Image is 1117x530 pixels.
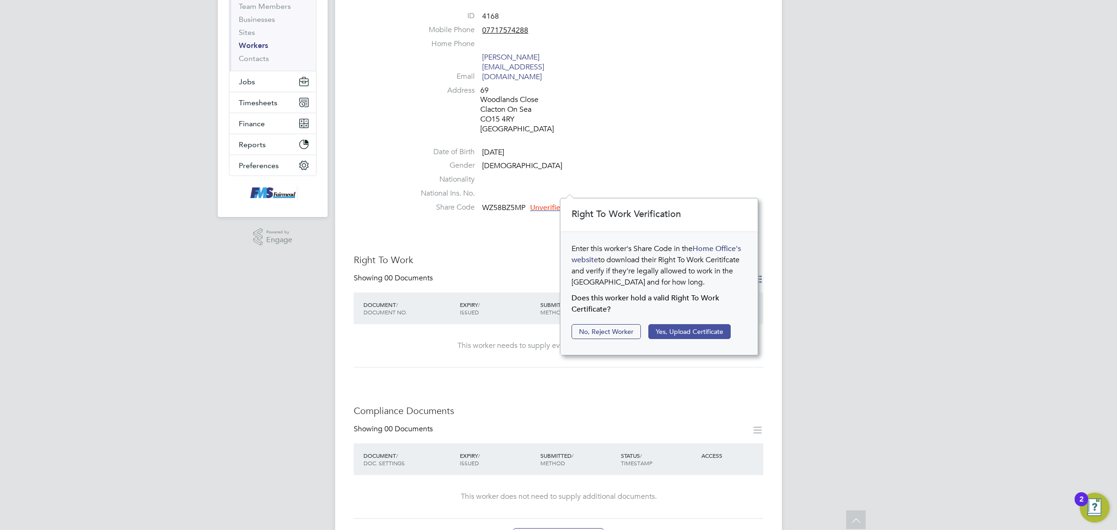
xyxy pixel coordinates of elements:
[361,447,458,471] div: DOCUMENT
[410,25,475,35] label: Mobile Phone
[363,341,754,351] div: This worker needs to supply evidence for their Right To Work.
[482,148,504,157] span: [DATE]
[239,41,268,50] a: Workers
[460,459,479,467] span: ISSUED
[239,15,275,24] a: Businesses
[354,424,435,434] div: Showing
[396,301,398,308] span: /
[482,203,525,212] span: WZ58BZ5MP
[648,324,731,339] button: Yes, Upload Certificate
[410,161,475,170] label: Gender
[229,155,316,176] button: Preferences
[410,203,475,212] label: Share Code
[460,308,479,316] span: ISSUED
[640,452,642,459] span: /
[229,185,316,200] a: Go to home page
[239,2,291,11] a: Team Members
[538,447,619,471] div: SUBMITTED
[239,28,255,37] a: Sites
[699,447,763,464] div: ACCESS
[239,161,279,170] span: Preferences
[540,308,565,316] span: METHOD
[478,452,480,459] span: /
[239,98,277,107] span: Timesheets
[619,447,699,471] div: STATUS
[248,185,297,200] img: f-mead-logo-retina.png
[482,26,536,35] a: 07717574288
[354,405,763,417] h3: Compliance Documents
[410,39,475,49] label: Home Phone
[239,140,266,149] span: Reports
[266,236,292,244] span: Engage
[253,228,293,246] a: Powered byEngage
[538,296,619,320] div: SUBMITTED
[229,113,316,134] button: Finance
[480,86,569,134] div: 69 Woodlands Close Clacton On Sea CO15 4RY [GEOGRAPHIC_DATA]
[1079,499,1083,511] div: 2
[482,162,562,171] span: [DEMOGRAPHIC_DATA]
[410,86,475,95] label: Address
[361,296,458,320] div: DOCUMENT
[410,72,475,82] label: Email
[1080,493,1110,523] button: Open Resource Center, 2 new notifications
[266,228,292,236] span: Powered by
[530,203,615,212] span: Unverified Right To Work
[396,452,398,459] span: /
[410,147,475,157] label: Date of Birth
[363,492,754,502] div: This worker does not need to supply additional documents.
[572,324,641,339] button: No, Reject Worker
[572,208,748,220] h1: Right To Work Verification
[478,301,480,308] span: /
[572,452,573,459] span: /
[410,11,475,21] label: ID
[384,273,433,283] span: 00 Documents
[572,243,747,288] p: Enter this worker's Share Code in the to download their Right To Work Ceritifcate and verify if t...
[229,71,316,92] button: Jobs
[410,175,475,184] label: Nationality
[384,424,433,434] span: 00 Documents
[621,459,653,467] span: TIMESTAMP
[363,459,405,467] span: DOC. SETTINGS
[482,53,544,82] a: [PERSON_NAME][EMAIL_ADDRESS][DOMAIN_NAME]
[363,308,407,316] span: DOCUMENT NO.
[540,459,565,467] span: METHOD
[458,447,538,471] div: EXPIRY
[229,92,316,113] button: Timesheets
[354,254,763,266] h3: Right To Work
[239,77,255,86] span: Jobs
[458,296,538,320] div: EXPIRY
[239,119,265,128] span: Finance
[410,189,475,198] label: National Ins. No.
[482,12,499,21] span: 4168
[239,54,269,63] a: Contacts
[229,134,316,155] button: Reports
[354,273,435,283] div: Showing
[572,292,747,315] p: Does this worker hold a valid Right To Work Certificate?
